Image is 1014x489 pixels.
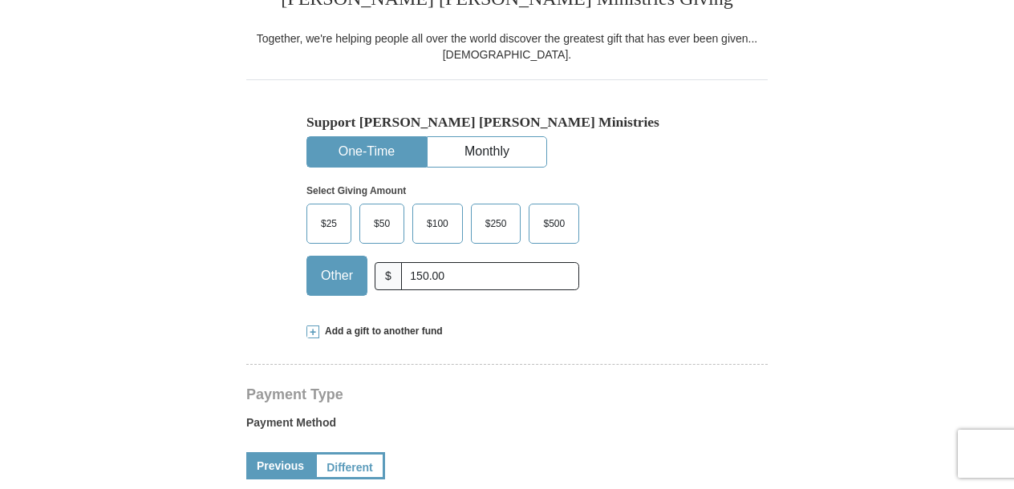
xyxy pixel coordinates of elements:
[535,212,573,236] span: $500
[313,212,345,236] span: $25
[375,262,402,290] span: $
[419,212,456,236] span: $100
[306,114,708,131] h5: Support [PERSON_NAME] [PERSON_NAME] Ministries
[319,325,443,338] span: Add a gift to another fund
[246,30,768,63] div: Together, we're helping people all over the world discover the greatest gift that has ever been g...
[306,185,406,196] strong: Select Giving Amount
[246,414,768,438] label: Payment Method
[307,137,426,167] button: One-Time
[366,212,398,236] span: $50
[477,212,515,236] span: $250
[246,452,314,479] a: Previous
[401,262,579,290] input: Other Amount
[246,388,768,401] h4: Payment Type
[313,264,361,288] span: Other
[428,137,546,167] button: Monthly
[314,452,385,479] a: Different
